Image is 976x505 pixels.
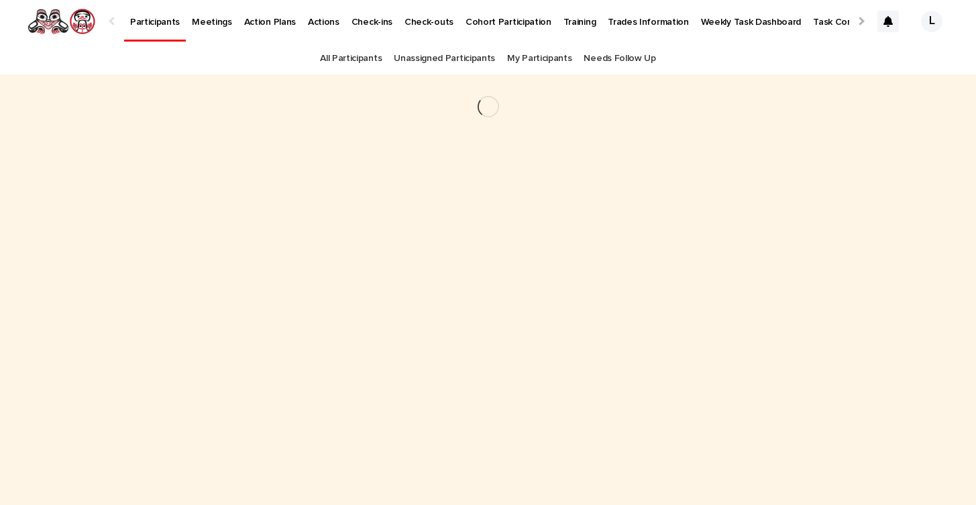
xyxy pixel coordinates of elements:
[27,8,96,35] img: rNyI97lYS1uoOg9yXW8k
[507,43,572,74] a: My Participants
[394,43,495,74] a: Unassigned Participants
[320,43,382,74] a: All Participants
[584,43,655,74] a: Needs Follow Up
[921,11,942,32] div: L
